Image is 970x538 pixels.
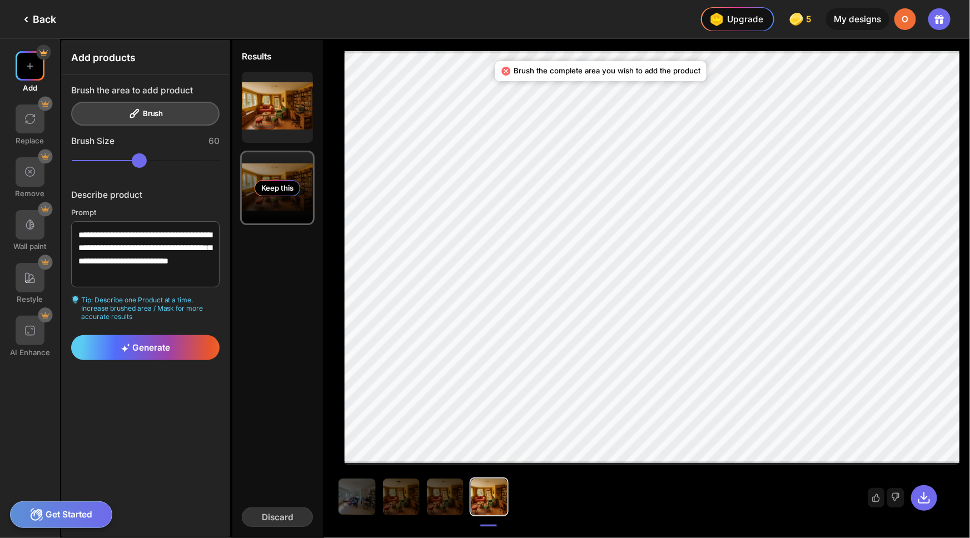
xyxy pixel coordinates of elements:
div: Remove [15,189,44,198]
div: Brush the area to add product [71,85,193,96]
div: Prompt [71,208,220,217]
div: Brush Size [71,136,115,146]
div: Tip: Describe one Product at a time. Increase brushed area / Mask for more accurate results [71,296,220,321]
div: Wall paint [13,242,46,251]
img: upgrade-nav-btn-icon.gif [707,9,726,29]
div: AI Enhance [10,348,50,357]
div: Replace [16,136,44,145]
div: O [894,8,917,31]
div: Get Started [10,501,113,528]
span: 5 [807,14,814,24]
div: Back [19,13,56,26]
div: Describe product [71,190,220,200]
div: Add products [62,41,230,75]
div: Results [232,40,323,62]
div: Keep this [255,180,300,196]
div: My designs [826,8,889,31]
div: 60 [208,136,220,146]
div: Brush the complete area you wish to add the product [514,66,700,76]
div: Add [23,83,37,92]
div: Upgrade [707,9,763,29]
span: Generate [121,342,170,353]
div: Restyle [17,295,43,303]
div: Discard [242,507,313,527]
img: textarea-hint-icon.svg [71,296,79,304]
